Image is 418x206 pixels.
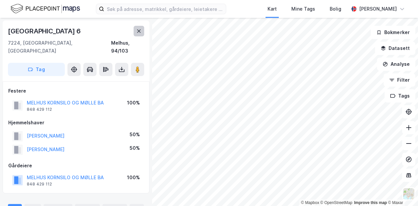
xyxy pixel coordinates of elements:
[11,3,80,15] img: logo.f888ab2527a4732fd821a326f86c7f29.svg
[384,73,415,87] button: Filter
[127,99,140,107] div: 100%
[8,39,111,55] div: 7224, [GEOGRAPHIC_DATA], [GEOGRAPHIC_DATA]
[104,4,226,14] input: Søk på adresse, matrikkel, gårdeiere, leietakere eller personer
[8,63,65,76] button: Tag
[27,107,52,112] div: 848 429 112
[385,174,418,206] iframe: Chat Widget
[111,39,144,55] div: Melhus, 94/103
[354,200,387,205] a: Improve this map
[8,26,82,36] div: [GEOGRAPHIC_DATA] 6
[268,5,277,13] div: Kart
[377,58,415,71] button: Analyse
[130,144,140,152] div: 50%
[371,26,415,39] button: Bokmerker
[291,5,315,13] div: Mine Tags
[385,89,415,103] button: Tags
[320,200,353,205] a: OpenStreetMap
[8,162,144,170] div: Gårdeiere
[8,119,144,127] div: Hjemmelshaver
[8,87,144,95] div: Festere
[301,200,319,205] a: Mapbox
[359,5,397,13] div: [PERSON_NAME]
[127,174,140,182] div: 100%
[27,182,52,187] div: 848 429 112
[330,5,341,13] div: Bolig
[130,131,140,139] div: 50%
[375,42,415,55] button: Datasett
[385,174,418,206] div: Kontrollprogram for chat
